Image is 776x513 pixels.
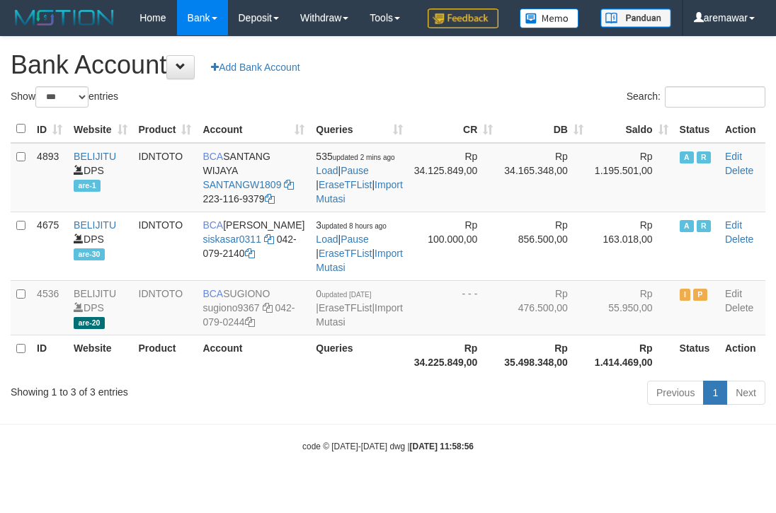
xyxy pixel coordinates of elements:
[68,335,132,375] th: Website
[697,151,711,163] span: Running
[410,442,474,451] strong: [DATE] 11:58:56
[74,180,101,192] span: are-1
[11,86,118,108] label: Show entries
[498,115,589,143] th: DB: activate to sort column ascending
[719,115,765,143] th: Action
[74,248,105,260] span: are-30
[264,234,274,245] a: Copy siskasar0311 to clipboard
[697,220,711,232] span: Running
[600,8,671,28] img: panduan.png
[133,143,198,212] td: IDNTOTO
[319,302,372,313] a: EraseTFList
[197,143,310,212] td: SANTANG WIJAYA 223-116-9379
[316,219,387,231] span: 3
[68,115,132,143] th: Website: activate to sort column ascending
[409,115,499,143] th: CR: activate to sort column ascending
[202,288,223,299] span: BCA
[725,302,753,313] a: Delete
[725,165,753,176] a: Delete
[74,151,116,162] a: BELIJITU
[316,302,402,328] a: Import Mutasi
[498,143,589,212] td: Rp 34.165.348,00
[133,212,198,280] td: IDNTOTO
[316,151,394,162] span: 535
[693,289,707,301] span: Paused
[589,115,674,143] th: Saldo: activate to sort column ascending
[133,280,198,335] td: IDNTOTO
[498,335,589,375] th: Rp 35.498.348,00
[74,219,116,231] a: BELIJITU
[68,212,132,280] td: DPS
[31,212,68,280] td: 4675
[498,280,589,335] td: Rp 476.500,00
[202,234,261,245] a: siskasar0311
[589,280,674,335] td: Rp 55.950,00
[627,86,765,108] label: Search:
[202,302,259,313] a: sugiono9367
[498,212,589,280] td: Rp 856.500,00
[725,151,742,162] a: Edit
[316,234,338,245] a: Load
[674,115,719,143] th: Status
[680,151,694,163] span: Active
[197,280,310,335] td: SUGIONO 042-079-0244
[316,179,402,204] a: Import Mutasi
[202,55,309,79] a: Add Bank Account
[284,179,294,190] a: Copy SANTANGW1809 to clipboard
[341,165,369,176] a: Pause
[133,335,198,375] th: Product
[133,115,198,143] th: Product: activate to sort column ascending
[35,86,89,108] select: Showentries
[197,335,310,375] th: Account
[316,288,371,299] span: 0
[197,115,310,143] th: Account: activate to sort column ascending
[674,335,719,375] th: Status
[202,151,223,162] span: BCA
[520,8,579,28] img: Button%20Memo.svg
[265,193,275,204] a: Copy 2231169379 to clipboard
[321,291,371,299] span: updated [DATE]
[725,288,742,299] a: Edit
[333,154,395,161] span: updated 2 mins ago
[11,7,118,28] img: MOTION_logo.png
[321,222,387,230] span: updated 8 hours ago
[316,165,338,176] a: Load
[74,317,105,329] span: are-20
[680,220,694,232] span: Active
[316,151,402,204] span: | | |
[31,143,68,212] td: 4893
[428,8,498,28] img: Feedback.jpg
[725,234,753,245] a: Delete
[245,248,255,259] a: Copy 0420792140 to clipboard
[726,381,765,405] a: Next
[68,143,132,212] td: DPS
[409,212,499,280] td: Rp 100.000,00
[31,115,68,143] th: ID: activate to sort column ascending
[725,219,742,231] a: Edit
[31,280,68,335] td: 4536
[263,302,273,313] a: Copy sugiono9367 to clipboard
[409,280,499,335] td: - - -
[680,289,691,301] span: Inactive
[316,219,402,273] span: | | |
[68,280,132,335] td: DPS
[316,248,402,273] a: Import Mutasi
[589,212,674,280] td: Rp 163.018,00
[719,335,765,375] th: Action
[589,335,674,375] th: Rp 1.414.469,00
[310,335,408,375] th: Queries
[11,379,313,399] div: Showing 1 to 3 of 3 entries
[409,143,499,212] td: Rp 34.125.849,00
[589,143,674,212] td: Rp 1.195.501,00
[647,381,704,405] a: Previous
[703,381,727,405] a: 1
[202,219,223,231] span: BCA
[316,288,402,328] span: | |
[202,179,281,190] a: SANTANGW1809
[245,316,255,328] a: Copy 0420790244 to clipboard
[319,248,372,259] a: EraseTFList
[302,442,474,451] small: code © [DATE]-[DATE] dwg |
[665,86,765,108] input: Search:
[31,335,68,375] th: ID
[11,51,765,79] h1: Bank Account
